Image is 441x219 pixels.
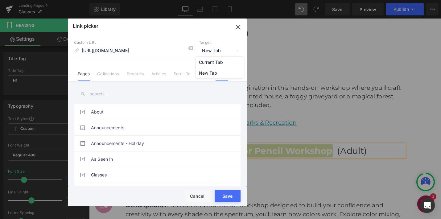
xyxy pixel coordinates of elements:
[39,134,335,147] h1: (Adult)
[74,45,193,57] input: https://gempages.net
[74,87,241,101] input: search ...
[39,9,335,23] h1: (Youth)
[39,148,83,156] strong: [DATE] 1p - 3p
[39,135,258,146] a: Just Add Water: Watercolor Pencil Workshop
[110,107,220,114] a: South Suburban Parks & Recreation
[39,41,335,50] p: [STREET_ADDRESS]
[91,120,227,135] a: Announcements
[39,69,335,97] p: Enter a world of spooky imagination in this hands-on workshop where you'll craft your very own di...
[97,71,119,81] a: Collections
[39,23,89,31] strong: [DATE] 10a - 12p
[137,88,193,96] span: Supplies included.
[91,151,227,167] a: As Seen In
[91,104,227,120] a: About
[77,60,89,68] span: 6-13
[74,40,193,45] p: Custom URL
[39,195,78,202] span: Description:
[73,23,98,29] p: Link picker
[78,71,90,81] a: Pages
[196,68,244,78] li: New Tab
[39,166,335,175] p: [STREET_ADDRESS]
[127,71,144,81] a: Products
[6,188,25,206] iframe: Button to open loyalty program pop-up
[174,71,191,81] a: Scroll To
[199,40,241,45] p: Target
[39,10,136,21] a: Spooky Mini-Worlds
[420,198,435,213] div: Open Intercom Messenger
[39,60,76,68] span: Age Range:
[39,97,103,105] span: Registration & Cost:
[185,190,210,202] button: Cancel
[39,70,78,77] span: Description:
[91,167,227,183] a: Classes
[199,45,241,57] span: New Tab
[91,136,227,151] a: Announcements - Holiday
[151,71,166,81] a: Articles
[39,107,110,114] span: $40-$44. Register here:
[196,57,244,68] li: Current Tab
[39,185,76,193] span: Age Range:
[91,183,227,198] a: Construction
[215,190,241,202] button: Save
[39,158,108,165] strong: [GEOGRAPHIC_DATA]
[346,188,368,208] inbox-online-store-chat: Shopify online store chat
[39,33,108,40] strong: [GEOGRAPHIC_DATA]
[39,185,85,193] span: 16+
